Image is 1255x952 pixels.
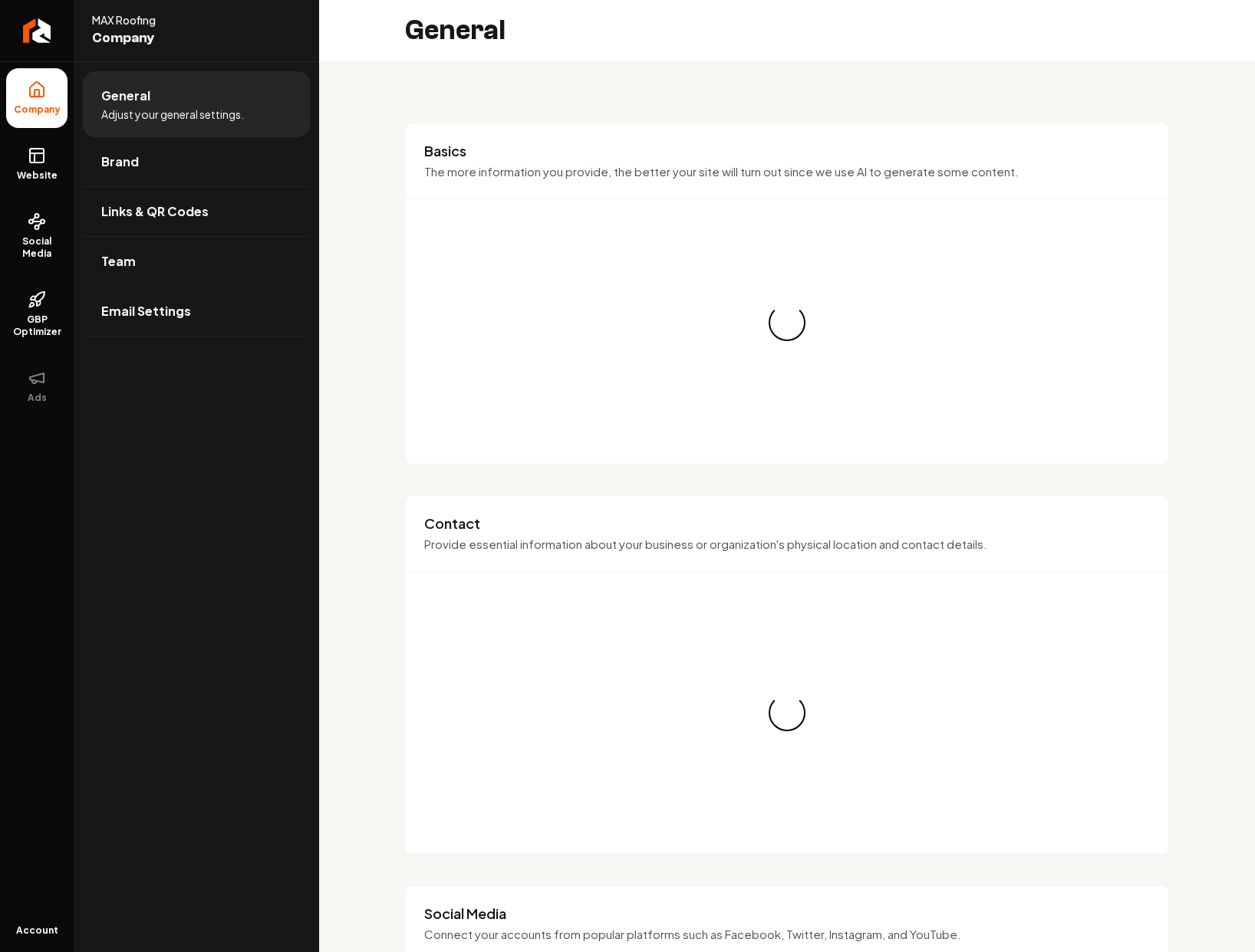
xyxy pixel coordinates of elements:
h3: Contact [424,514,1150,533]
span: Company [92,28,264,49]
a: Website [6,134,68,194]
h3: Social Media [424,904,1150,923]
p: Connect your accounts from popular platforms such as Facebook, Twitter, Instagram, and YouTube. [424,926,1150,944]
div: Loading [764,299,810,345]
span: Ads [21,392,53,404]
button: Ads [6,356,68,416]
a: Social Media [6,200,68,272]
span: Website [11,169,64,182]
a: GBP Optimizer [6,278,68,350]
span: Account [16,924,58,937]
span: Social Media [6,235,68,260]
a: Email Settings [83,287,310,336]
h3: Basics [424,142,1150,160]
span: General [101,87,150,105]
span: GBP Optimizer [6,314,68,338]
span: Adjust your general settings. [101,107,244,122]
span: MAX Roofing [92,12,264,28]
a: Team [83,237,310,286]
p: The more information you provide, the better your site will turn out since we use AI to generate ... [424,163,1150,181]
span: Company [8,103,67,116]
a: Links & QR Codes [83,187,310,236]
p: Provide essential information about your business or organization's physical location and contact... [424,536,1150,553]
img: Rebolt Logo [23,18,51,43]
span: Brand [101,153,139,171]
a: Brand [83,137,310,186]
span: Email Settings [101,302,191,320]
div: Loading [764,690,810,736]
span: Team [101,252,136,271]
h2: General [405,15,506,46]
span: Links & QR Codes [101,202,209,221]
